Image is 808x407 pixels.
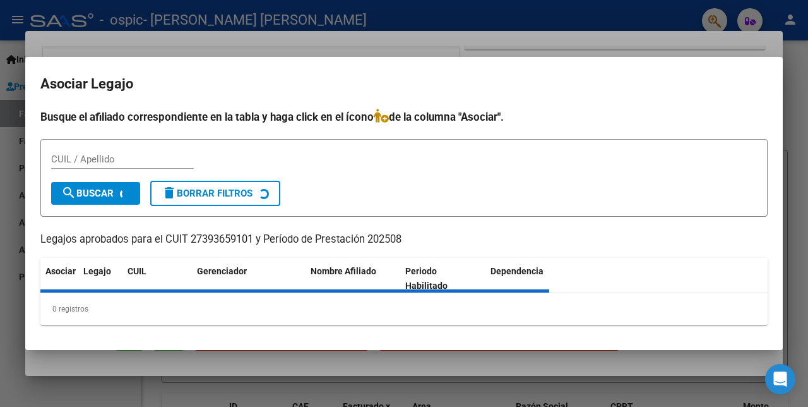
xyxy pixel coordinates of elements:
div: Open Intercom Messenger [765,364,795,394]
span: Legajo [83,266,111,276]
datatable-header-cell: Asociar [40,258,78,300]
span: Asociar [45,266,76,276]
h2: Asociar Legajo [40,72,768,96]
button: Borrar Filtros [150,181,280,206]
span: CUIL [128,266,146,276]
datatable-header-cell: Periodo Habilitado [400,258,485,300]
span: Periodo Habilitado [405,266,448,291]
span: Borrar Filtros [162,188,252,199]
button: Buscar [51,182,140,205]
p: Legajos aprobados para el CUIT 27393659101 y Período de Prestación 202508 [40,232,768,248]
span: Nombre Afiliado [311,266,376,276]
mat-icon: search [61,185,76,200]
div: 0 registros [40,293,768,325]
h4: Busque el afiliado correspondiente en la tabla y haga click en el ícono de la columna "Asociar". [40,109,768,125]
datatable-header-cell: Dependencia [485,258,580,300]
span: Gerenciador [197,266,247,276]
datatable-header-cell: Gerenciador [192,258,306,300]
span: Buscar [61,188,114,199]
span: Dependencia [490,266,544,276]
datatable-header-cell: CUIL [122,258,192,300]
datatable-header-cell: Legajo [78,258,122,300]
datatable-header-cell: Nombre Afiliado [306,258,400,300]
mat-icon: delete [162,185,177,200]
